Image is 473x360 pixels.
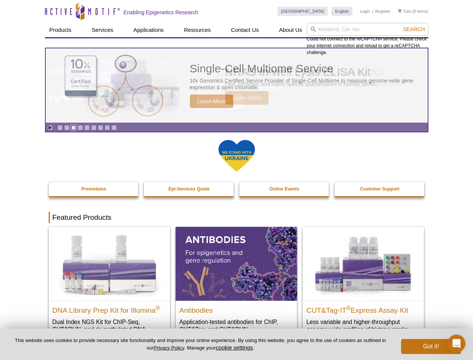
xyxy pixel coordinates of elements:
[346,304,351,311] sup: ®
[49,227,170,300] img: DNA Library Prep Kit for Illumina
[401,26,427,33] button: Search
[47,125,53,130] a: Toggle autoplay
[49,212,425,223] h2: Featured Products
[46,48,428,123] article: Single-Cell Multiome Service
[12,337,389,351] p: This website uses cookies to provide necessary site functionality and improve your online experie...
[45,23,76,37] a: Products
[398,9,411,14] a: Cart
[144,182,234,196] a: Epi-Services Quote
[190,77,424,91] p: 10x Genomics Certified Service Provider of Single-Cell Multiome to measure genome-wide gene expre...
[124,9,198,16] h2: Enabling Epigenetics Research
[49,182,139,196] a: Promotions
[104,125,110,130] a: Go to slide 8
[269,186,299,192] strong: Online Events
[81,186,106,192] strong: Promotions
[403,26,425,32] span: Search
[179,23,215,37] a: Resources
[52,318,166,341] p: Dual Index NGS Kit for ChIP-Seq, CUT&RUN, and ds methylated DNA assays.
[307,23,428,36] input: Keyword, Cat. No.
[71,125,76,130] a: Go to slide 3
[239,182,330,196] a: Online Events
[398,9,401,13] img: Your Cart
[448,334,466,352] iframe: Intercom live chat
[275,23,307,37] a: About Us
[84,125,90,130] a: Go to slide 5
[176,227,297,300] img: All Antibodies
[360,9,370,14] a: Login
[190,63,424,74] h2: Single-Cell Multiome Service
[307,23,428,56] div: Could not connect to the reCAPTCHA service. Please check your internet connection and reload to g...
[334,182,425,196] a: Customer Support
[111,125,117,130] a: Go to slide 9
[169,186,210,192] strong: Epi-Services Quote
[98,125,103,130] a: Go to slide 7
[78,125,83,130] a: Go to slide 4
[227,23,263,37] a: Contact Us
[52,303,166,314] h2: DNA Library Prep Kit for Illumina
[57,125,63,130] a: Go to slide 1
[218,139,255,172] img: We Stand With Ukraine
[91,125,97,130] a: Go to slide 6
[190,94,234,108] span: Learn More
[306,318,420,333] p: Less variable and higher-throughput genome-wide profiling of histone marks​.
[87,23,118,37] a: Services
[303,227,424,340] a: CUT&Tag-IT® Express Assay Kit CUT&Tag-IT®Express Assay Kit Less variable and higher-throughput ge...
[58,51,170,120] img: Single-Cell Multiome Service
[176,227,297,340] a: All Antibodies Antibodies Application-tested antibodies for ChIP, CUT&Tag, and CUT&RUN.
[401,339,461,354] button: Got it!
[303,227,424,300] img: CUT&Tag-IT® Express Assay Kit
[375,9,391,14] a: Register
[129,23,168,37] a: Applications
[179,303,293,314] h2: Antibodies
[398,7,428,16] li: (0 items)
[278,7,328,16] a: [GEOGRAPHIC_DATA]
[156,304,160,311] sup: ®
[49,227,170,348] a: DNA Library Prep Kit for Illumina DNA Library Prep Kit for Illumina® Dual Index NGS Kit for ChIP-...
[360,186,399,192] strong: Customer Support
[331,7,352,16] a: English
[372,7,373,16] li: |
[306,303,420,314] h2: CUT&Tag-IT Express Assay Kit
[216,344,253,351] button: cookie settings
[154,345,184,351] a: Privacy Policy
[179,318,293,333] p: Application-tested antibodies for ChIP, CUT&Tag, and CUT&RUN.
[64,125,70,130] a: Go to slide 2
[46,48,428,123] a: Single-Cell Multiome Service Single-Cell Multiome Service 10x Genomics Certified Service Provider...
